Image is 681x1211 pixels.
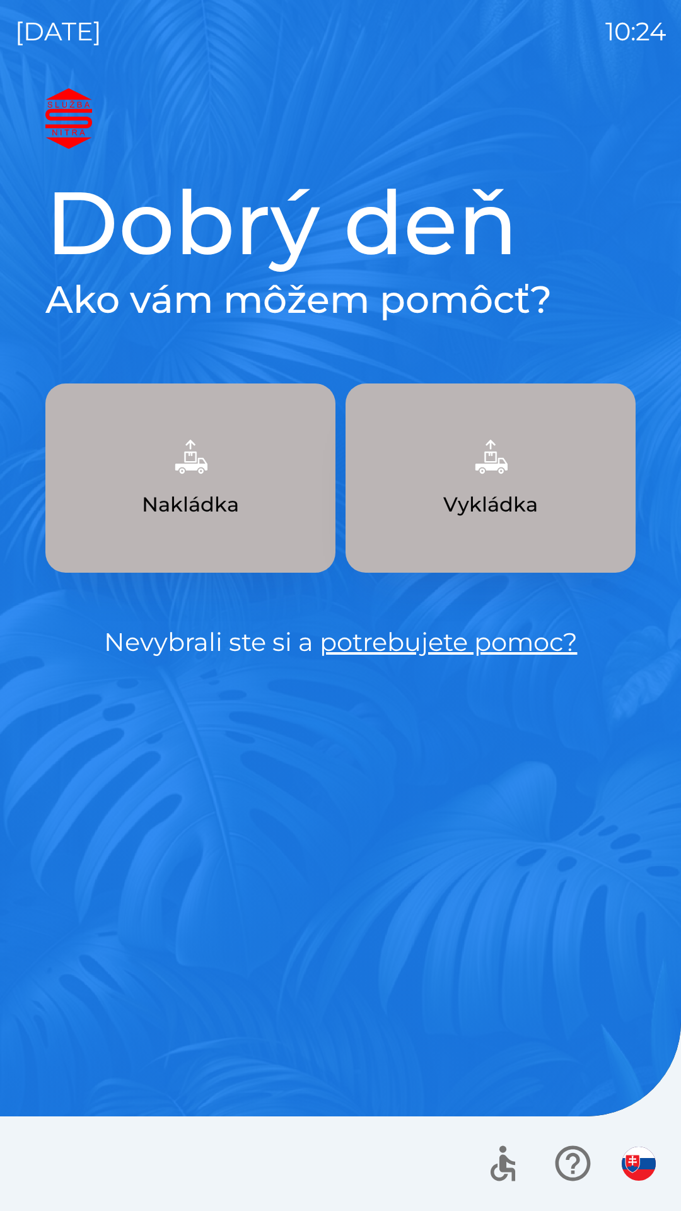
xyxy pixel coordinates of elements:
a: potrebujete pomoc? [320,626,578,657]
img: sk flag [622,1147,656,1181]
p: Vykládka [443,489,538,520]
img: 6e47bb1a-0e3d-42fb-b293-4c1d94981b35.png [463,429,518,484]
button: Vykládka [346,383,636,573]
button: Nakládka [45,383,335,573]
p: 10:24 [605,13,666,50]
p: Nakládka [142,489,239,520]
p: [DATE] [15,13,102,50]
p: Nevybrali ste si a [45,623,636,661]
img: 9957f61b-5a77-4cda-b04a-829d24c9f37e.png [163,429,218,484]
h1: Dobrý deň [45,169,636,276]
h2: Ako vám môžem pomôcť? [45,276,636,323]
img: Logo [45,88,636,149]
